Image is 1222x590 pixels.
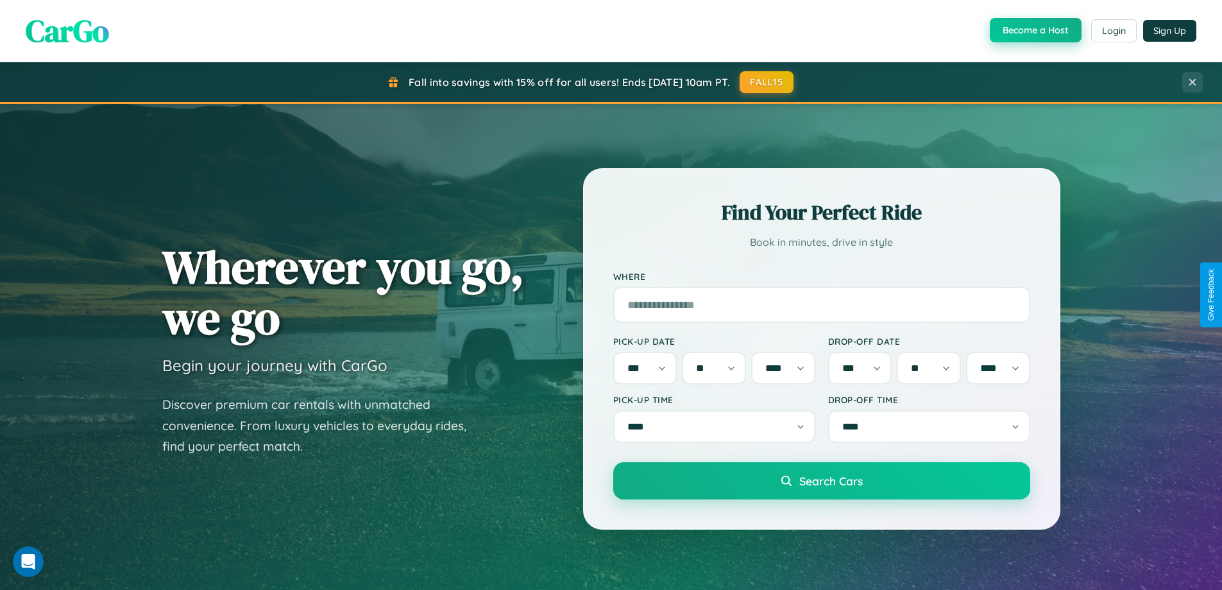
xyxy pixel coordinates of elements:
span: Fall into savings with 15% off for all users! Ends [DATE] 10am PT. [409,76,730,89]
button: Sign Up [1143,20,1196,42]
p: Discover premium car rentals with unmatched convenience. From luxury vehicles to everyday rides, ... [162,394,483,457]
button: Login [1091,19,1137,42]
h2: Find Your Perfect Ride [613,198,1030,227]
label: Drop-off Time [828,394,1030,405]
span: Search Cars [799,474,863,488]
label: Where [613,271,1030,282]
label: Pick-up Time [613,394,815,405]
label: Pick-up Date [613,336,815,347]
button: Become a Host [990,18,1082,42]
p: Book in minutes, drive in style [613,233,1030,252]
span: CarGo [26,10,109,52]
h1: Wherever you go, we go [162,241,524,343]
iframe: Intercom live chat [13,546,44,577]
div: Give Feedback [1207,269,1216,321]
button: FALL15 [740,71,793,93]
button: Search Cars [613,462,1030,499]
label: Drop-off Date [828,336,1030,347]
h3: Begin your journey with CarGo [162,356,387,375]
